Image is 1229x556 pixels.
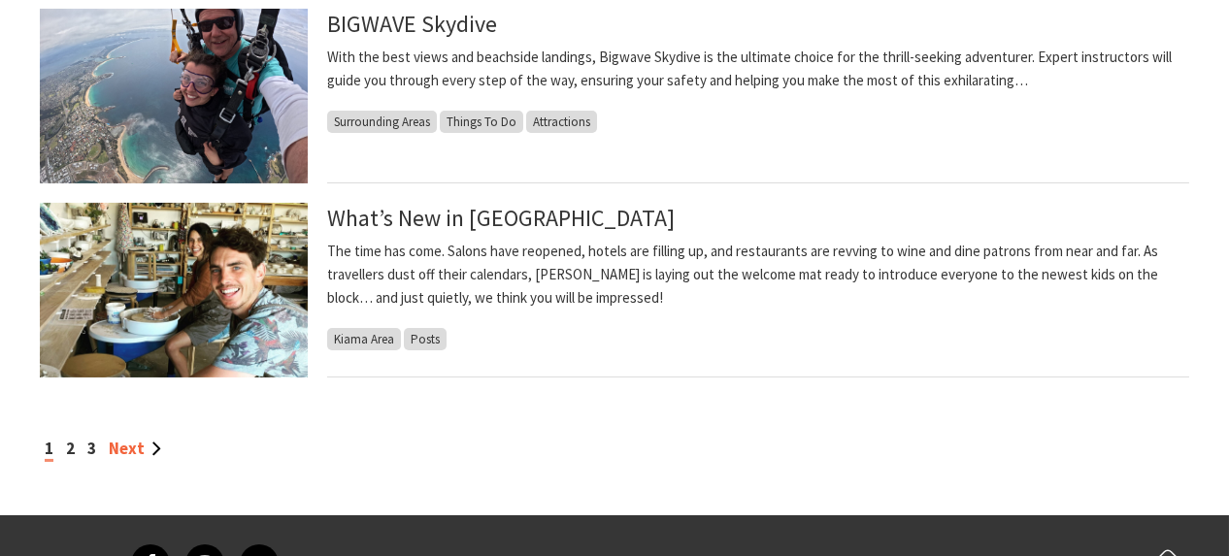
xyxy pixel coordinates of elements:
[404,328,447,350] span: Posts
[45,438,53,462] span: 1
[327,9,497,39] a: BIGWAVE Skydive
[66,438,75,459] a: 2
[327,111,437,133] span: Surrounding Areas
[327,240,1189,310] p: The time has come. Salons have reopened, hotels are filling up, and restaurants are revving to wi...
[327,203,675,233] a: What’s New in [GEOGRAPHIC_DATA]
[526,111,597,133] span: Attractions
[87,438,96,459] a: 3
[440,111,523,133] span: Things To Do
[327,46,1189,92] p: With the best views and beachside landings, Bigwave Skydive is the ultimate choice for the thrill...
[109,438,161,459] a: Next
[327,328,401,350] span: Kiama Area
